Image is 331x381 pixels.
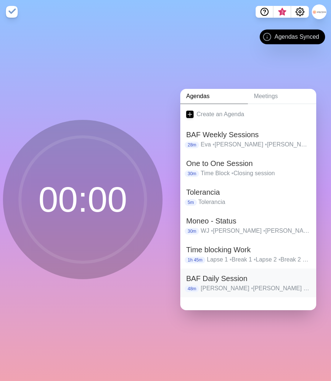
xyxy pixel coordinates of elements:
[185,170,199,177] p: 30m
[254,256,256,263] span: •
[265,141,267,148] span: •
[185,285,199,292] p: 48m
[231,170,233,176] span: •
[256,6,273,18] button: Help
[212,141,215,148] span: •
[248,89,316,104] a: Meetings
[185,228,199,235] p: 30m
[186,158,310,169] h2: One to One Session
[279,9,285,15] span: 3
[274,32,319,41] span: Agendas Synced
[201,284,310,293] p: [PERSON_NAME] [PERSON_NAME] Eva [PERSON_NAME] [PERSON_NAME] Ausubel [PERSON_NAME] [PERSON_NAME] [...
[186,215,310,226] h2: Moneo - Status
[186,129,310,140] h2: BAF Weekly Sessions
[185,257,205,263] p: 1h 45m
[186,273,310,284] h2: BAF Daily Session
[279,256,281,263] span: •
[201,169,310,178] p: Time Block Closing session
[263,228,266,234] span: •
[198,198,310,207] p: Tolerancia
[186,244,310,255] h2: Time blocking Work
[291,6,309,18] button: Settings
[207,255,310,264] p: Lapse 1 Break 1 Lapse 2 Break 2 Lapse 3 Break 3 Lapse 4 last Break
[211,228,213,234] span: •
[229,256,232,263] span: •
[6,6,18,18] img: timeblocks logo
[185,199,197,206] p: 5m
[186,187,310,198] h2: Tolerancia
[180,104,316,125] a: Create an Agenda
[201,140,310,149] p: Eva [PERSON_NAME] [PERSON_NAME] [PERSON_NAME] [PERSON_NAME] [PERSON_NAME] Angel
[180,89,248,104] a: Agendas
[273,6,291,18] button: What’s new
[201,226,310,235] p: WJ [PERSON_NAME] [PERSON_NAME] Angel [PERSON_NAME] [PERSON_NAME]
[251,285,253,291] span: •
[185,142,199,148] p: 28m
